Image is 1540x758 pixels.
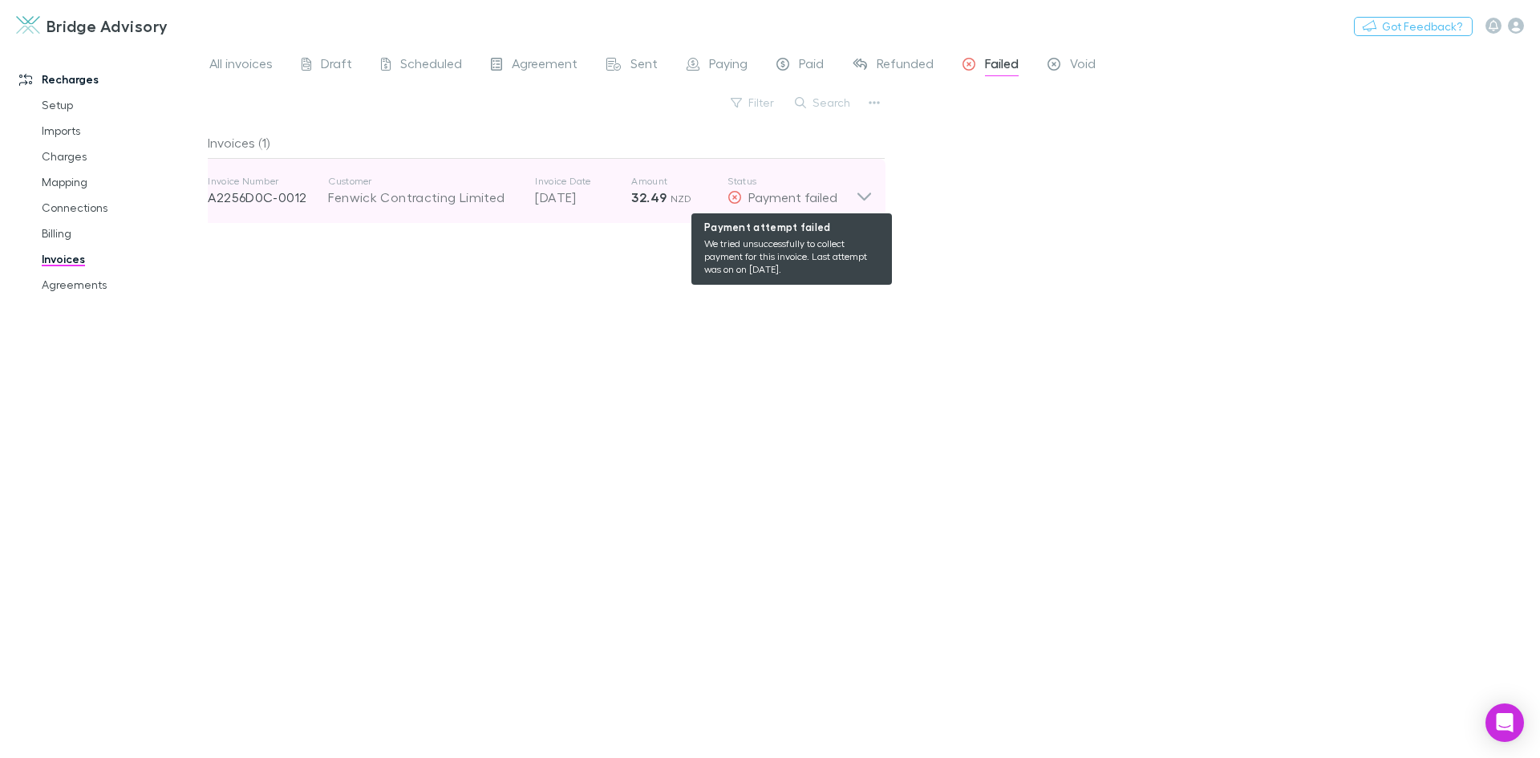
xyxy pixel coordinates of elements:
span: Payment failed [748,189,837,205]
span: Void [1070,55,1096,76]
a: Charges [26,144,217,169]
span: Draft [321,55,352,76]
a: Mapping [26,169,217,195]
p: Status [727,175,856,188]
a: Agreements [26,272,217,298]
a: Invoices [26,246,217,272]
span: NZD [671,193,692,205]
h3: Bridge Advisory [47,16,168,35]
strong: 32.49 [631,189,667,205]
div: Fenwick Contracting Limited [328,188,519,207]
div: Invoice NumberA2256D0C-0012CustomerFenwick Contracting LimitedInvoice Date[DATE]Amount32.49 NZDSt... [195,159,885,223]
button: Search [787,93,860,112]
span: Scheduled [400,55,462,76]
span: All invoices [209,55,273,76]
p: A2256D0C-0012 [208,188,328,207]
button: Got Feedback? [1354,17,1473,36]
div: Open Intercom Messenger [1485,703,1524,742]
p: Invoice Number [208,175,328,188]
span: Sent [630,55,658,76]
span: Refunded [877,55,934,76]
p: Amount [631,175,727,188]
span: Paying [709,55,748,76]
span: Agreement [512,55,577,76]
p: Customer [328,175,519,188]
a: Setup [26,92,217,118]
button: Filter [723,93,784,112]
a: Bridge Advisory [6,6,178,45]
img: Bridge Advisory's Logo [16,16,40,35]
a: Connections [26,195,217,221]
span: Failed [985,55,1019,76]
p: Invoice Date [535,175,631,188]
a: Billing [26,221,217,246]
span: Paid [799,55,824,76]
a: Imports [26,118,217,144]
p: [DATE] [535,188,631,207]
a: Recharges [3,67,217,92]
